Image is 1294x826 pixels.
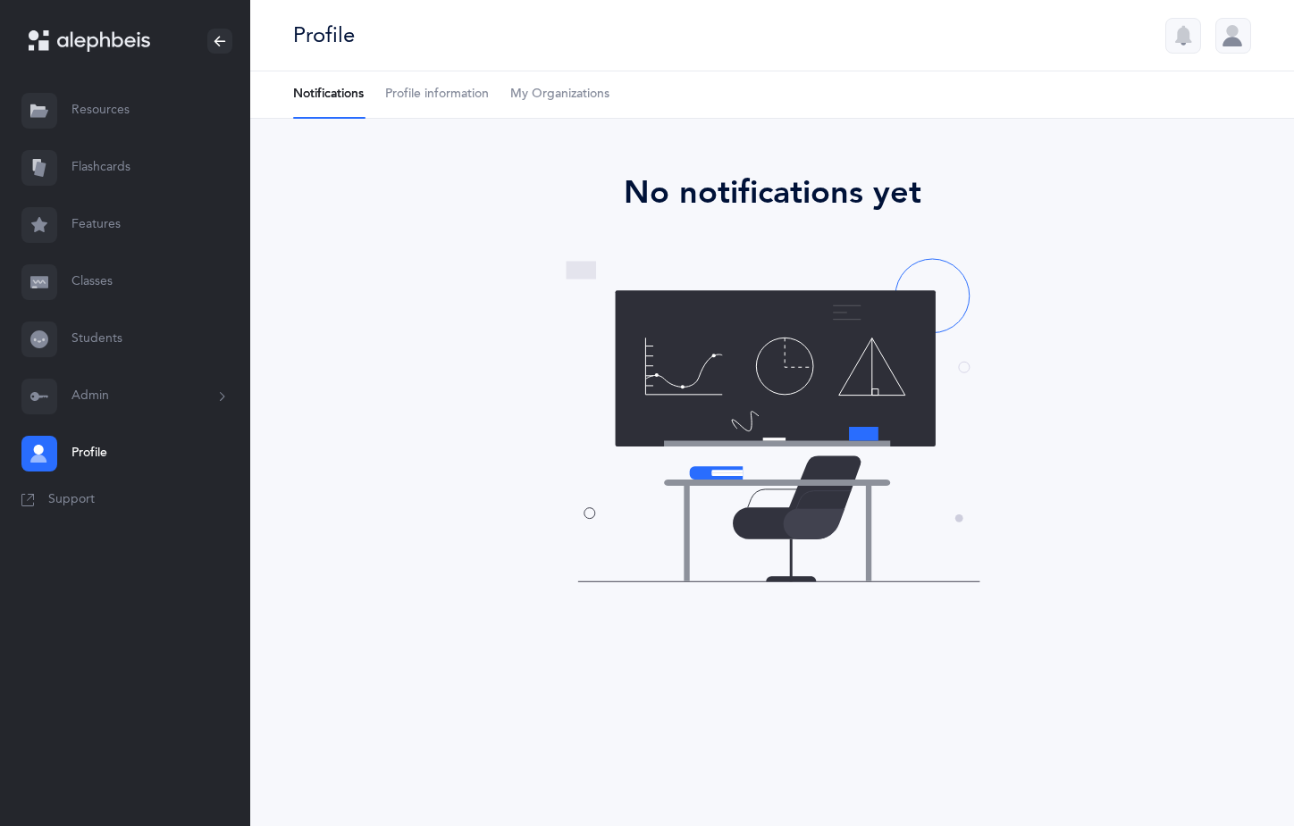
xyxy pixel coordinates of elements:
span: Support [48,491,95,509]
div: No notifications yet [415,169,1130,217]
img: staff-no-result.svg [560,253,985,588]
div: Profile [293,21,355,50]
span: Profile information [385,86,489,104]
span: My Organizations [510,86,609,104]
